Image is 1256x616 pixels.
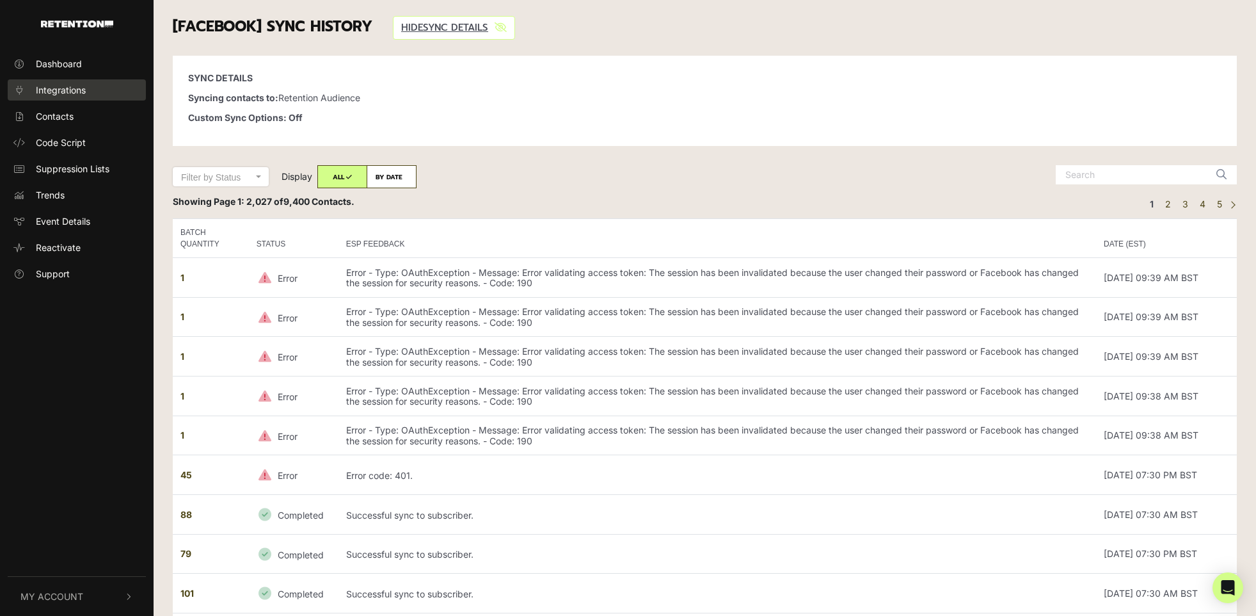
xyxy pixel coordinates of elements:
[188,91,1221,104] p: Retention Audience
[1096,218,1237,257] th: DATE (EST)
[346,346,1088,368] p: Error - Type: OAuthException - Message: Error validating access token: The session has been inval...
[36,109,74,123] span: Contacts
[173,15,372,38] span: [Facebook] SYNC HISTORY
[173,196,354,207] strong: Showing Page 1: 2,027 of
[1096,534,1237,574] td: [DATE] 07:30 PM BST
[8,184,146,206] a: Trends
[367,165,417,188] label: BY DATE
[181,172,241,182] span: Filter by Status
[36,188,65,202] span: Trends
[8,79,146,101] a: Integrations
[8,237,146,258] a: Reactivate
[278,549,324,560] small: Completed
[278,510,324,521] small: Completed
[278,430,298,441] small: Error
[1096,494,1237,534] td: [DATE] 07:30 AM BST
[180,548,191,559] strong: 79
[346,386,1088,408] p: Error - Type: OAuthException - Message: Error validating access token: The session has been inval...
[188,92,278,103] strong: Syncing contacts to:
[36,83,86,97] span: Integrations
[401,20,423,35] span: HIDE
[278,391,298,402] small: Error
[180,588,194,599] strong: 101
[282,171,312,182] span: Display
[8,577,146,616] button: My Account
[346,510,473,521] p: Successful sync to subscriber.
[1096,297,1237,337] td: [DATE] 09:39 AM BST
[1056,165,1209,184] input: Search
[8,53,146,74] a: Dashboard
[346,268,1088,289] p: Error - Type: OAuthException - Message: Error validating access token: The session has been inval...
[36,241,81,254] span: Reactivate
[8,106,146,127] a: Contacts
[1096,376,1237,416] td: [DATE] 09:38 AM BST
[1178,197,1193,211] a: Page 3
[180,351,184,362] strong: 1
[1096,574,1237,613] td: [DATE] 07:30 AM BST
[36,215,90,228] span: Event Details
[1212,197,1227,211] a: Page 5
[278,273,298,284] small: Error
[1096,455,1237,495] td: [DATE] 07:30 PM BST
[36,267,70,280] span: Support
[173,218,249,257] th: BATCH QUANTITY
[346,589,473,600] p: Successful sync to subscriber.
[278,470,298,481] small: Error
[346,307,1088,328] p: Error - Type: OAuthException - Message: Error validating access token: The session has been inval...
[278,352,298,362] small: Error
[188,112,303,123] strong: Custom Sync Options: Off
[1143,195,1237,213] div: Pagination
[8,132,146,153] a: Code Script
[1096,257,1237,297] td: [DATE] 09:39 AM BST
[346,425,1088,447] p: Error - Type: OAuthException - Message: Error validating access token: The session has been inval...
[278,312,298,323] small: Error
[346,471,413,482] p: Error code: 401.
[249,218,338,257] th: STATUS
[278,588,324,599] small: Completed
[180,430,184,441] strong: 1
[8,263,146,284] a: Support
[180,469,192,480] strong: 45
[36,57,82,70] span: Dashboard
[41,20,113,28] img: Retention.com
[180,311,184,322] strong: 1
[338,218,1096,257] th: ESP FEEDBACK
[188,72,253,83] strong: SYNC DETAILS
[1096,416,1237,455] td: [DATE] 09:38 AM BST
[180,272,184,283] strong: 1
[1212,572,1243,603] div: Open Intercom Messenger
[283,196,354,207] span: 9,400 Contacts.
[8,211,146,232] a: Event Details
[180,391,184,401] strong: 1
[1096,337,1237,377] td: [DATE] 09:39 AM BST
[346,549,473,560] p: Successful sync to subscriber.
[393,16,515,40] a: HIDESYNC DETAILS
[8,158,146,179] a: Suppression Lists
[180,509,192,520] strong: 88
[36,136,86,149] span: Code Script
[36,162,109,175] span: Suppression Lists
[317,165,367,188] label: ALL
[1195,197,1210,211] a: Page 4
[1161,197,1175,211] a: Page 2
[20,590,83,603] span: My Account
[1145,197,1158,211] em: Page 1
